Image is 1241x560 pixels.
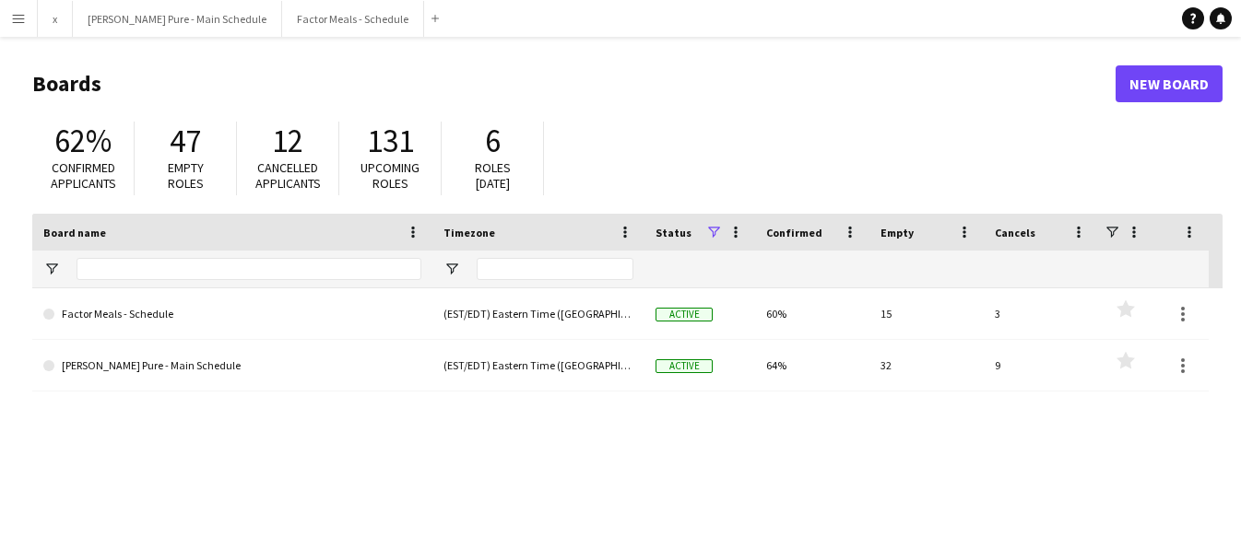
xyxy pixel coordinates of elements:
button: x [38,1,73,37]
div: 15 [869,288,984,339]
span: 62% [54,121,112,161]
div: 9 [984,340,1098,391]
span: Status [656,226,691,239]
span: 131 [367,121,414,161]
div: 60% [755,288,869,339]
button: Open Filter Menu [443,261,460,277]
button: [PERSON_NAME] Pure - Main Schedule [73,1,282,37]
h1: Boards [32,70,1116,98]
span: Cancelled applicants [255,159,321,192]
span: Empty roles [168,159,204,192]
button: Factor Meals - Schedule [282,1,424,37]
div: 64% [755,340,869,391]
span: Upcoming roles [360,159,420,192]
span: Active [656,308,713,321]
span: Confirmed [766,226,822,239]
span: 12 [272,121,303,161]
span: 47 [170,121,201,161]
span: Confirmed applicants [51,159,116,192]
input: Timezone Filter Input [477,258,633,280]
span: 6 [485,121,501,161]
a: New Board [1116,65,1223,102]
span: Empty [881,226,914,239]
span: Active [656,359,713,373]
div: 3 [984,288,1098,339]
span: Roles [DATE] [475,159,511,192]
button: Open Filter Menu [43,261,60,277]
div: 32 [869,340,984,391]
div: (EST/EDT) Eastern Time ([GEOGRAPHIC_DATA] & [GEOGRAPHIC_DATA]) [432,340,644,391]
a: Factor Meals - Schedule [43,288,421,340]
div: (EST/EDT) Eastern Time ([GEOGRAPHIC_DATA] & [GEOGRAPHIC_DATA]) [432,288,644,339]
input: Board name Filter Input [77,258,421,280]
span: Board name [43,226,106,239]
span: Cancels [995,226,1035,239]
span: Timezone [443,226,495,239]
a: [PERSON_NAME] Pure - Main Schedule [43,340,421,391]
